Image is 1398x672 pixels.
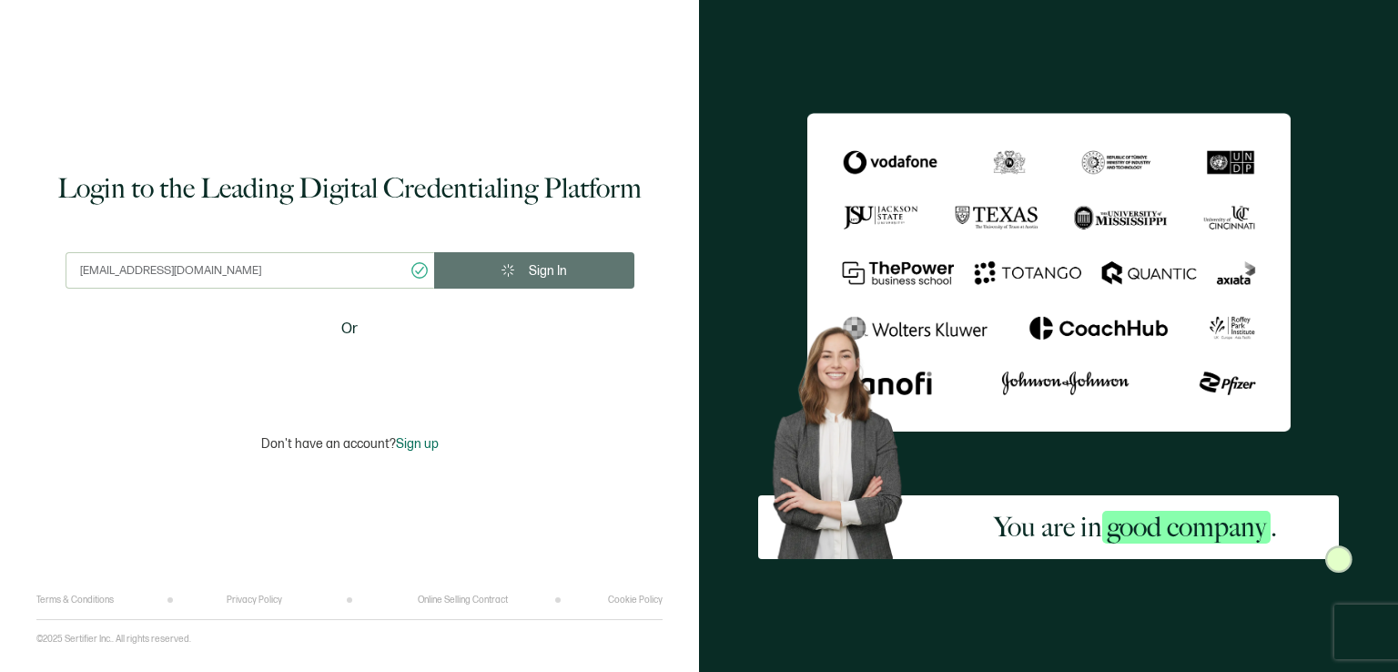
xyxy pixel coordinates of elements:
[236,352,463,392] iframe: Sign in with Google Button
[36,634,191,645] p: ©2025 Sertifier Inc.. All rights reserved.
[418,595,508,606] a: Online Selling Contract
[410,260,430,280] ion-icon: checkmark circle outline
[994,509,1277,545] h2: You are in .
[66,252,434,289] input: Enter your work email address
[57,170,642,207] h1: Login to the Leading Digital Credentialing Platform
[396,436,439,452] span: Sign up
[1102,511,1271,544] span: good company
[1325,545,1352,573] img: Sertifier Login
[227,595,282,606] a: Privacy Policy
[758,315,932,559] img: Sertifier Login - You are in <span class="strong-h">good company</span>. Hero
[608,595,663,606] a: Cookie Policy
[1307,585,1398,672] iframe: Chat Widget
[341,318,358,341] span: Or
[36,595,114,606] a: Terms & Conditions
[261,436,439,452] p: Don't have an account?
[807,113,1291,432] img: Sertifier Login - You are in <span class="strong-h">good company</span>.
